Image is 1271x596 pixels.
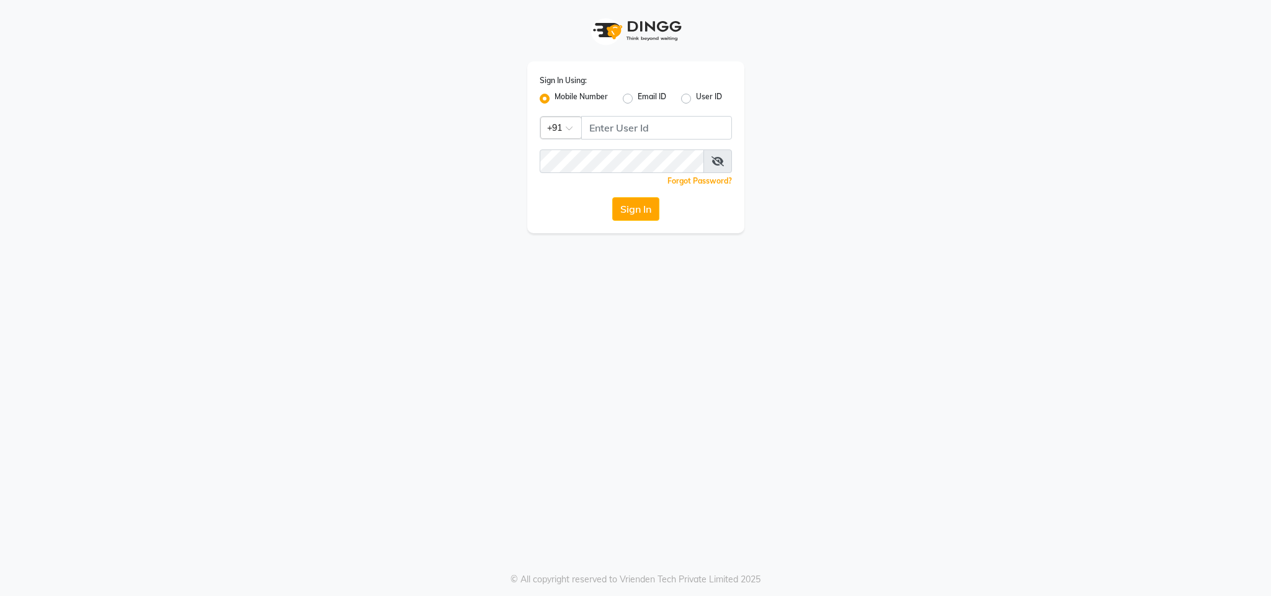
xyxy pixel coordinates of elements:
label: Sign In Using: [540,75,587,86]
input: Username [581,116,732,140]
button: Sign In [612,197,659,221]
input: Username [540,149,704,173]
label: User ID [696,91,722,106]
label: Mobile Number [555,91,608,106]
a: Forgot Password? [667,176,732,185]
label: Email ID [638,91,666,106]
img: logo1.svg [586,12,685,49]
